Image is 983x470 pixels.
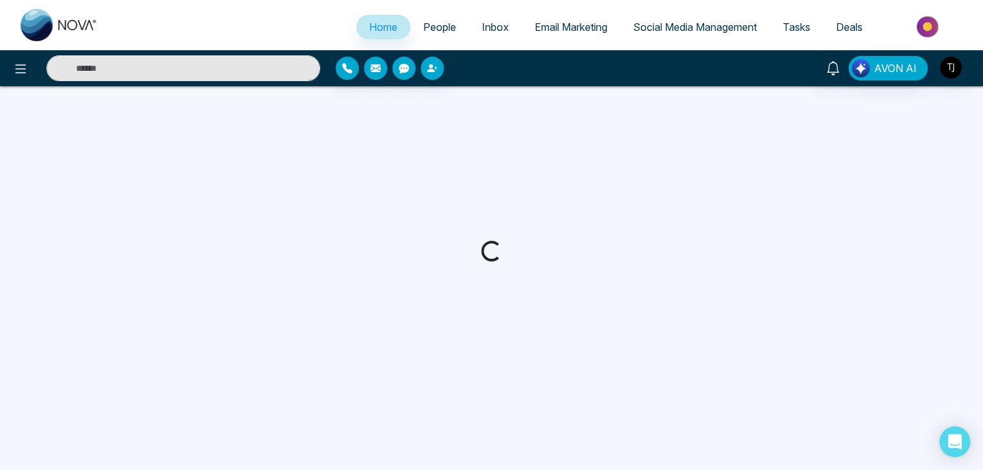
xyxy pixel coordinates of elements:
div: Open Intercom Messenger [939,426,970,457]
span: Inbox [482,21,509,33]
img: Nova CRM Logo [21,9,98,41]
a: Social Media Management [620,15,770,39]
img: Lead Flow [852,59,870,77]
span: Deals [836,21,863,33]
span: People [423,21,456,33]
a: Email Marketing [522,15,620,39]
a: Inbox [469,15,522,39]
a: Home [356,15,410,39]
button: AVON AI [848,56,928,80]
img: Market-place.gif [882,12,975,41]
a: Tasks [770,15,823,39]
img: User Avatar [940,57,962,79]
span: Email Marketing [535,21,607,33]
span: Social Media Management [633,21,757,33]
a: People [410,15,469,39]
a: Deals [823,15,875,39]
span: AVON AI [874,61,917,76]
span: Tasks [783,21,810,33]
span: Home [369,21,397,33]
